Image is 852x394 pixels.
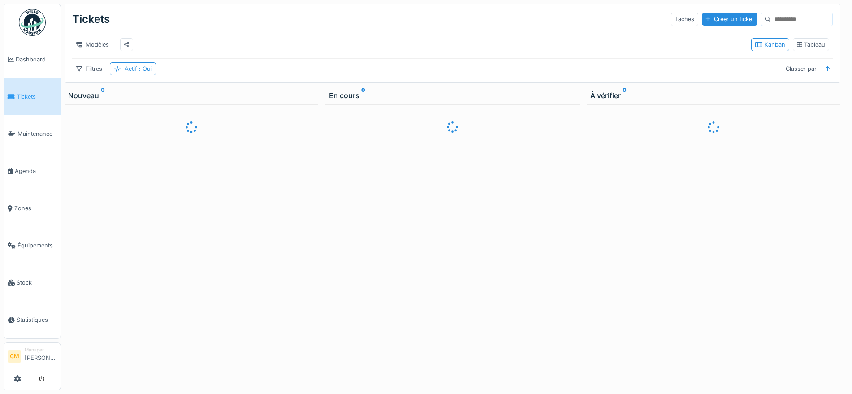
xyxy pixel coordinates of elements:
[25,346,57,353] div: Manager
[755,40,785,49] div: Kanban
[137,65,152,72] span: : Oui
[14,204,57,212] span: Zones
[797,40,826,49] div: Tableau
[72,8,110,31] div: Tickets
[17,130,57,138] span: Maintenance
[17,316,57,324] span: Statistiques
[17,241,57,250] span: Équipements
[782,62,821,75] div: Classer par
[4,78,61,115] a: Tickets
[329,90,575,101] div: En cours
[4,152,61,190] a: Agenda
[702,13,757,25] div: Créer un ticket
[361,90,365,101] sup: 0
[72,62,106,75] div: Filtres
[8,350,21,363] li: CM
[17,278,57,287] span: Stock
[4,115,61,152] a: Maintenance
[623,90,627,101] sup: 0
[590,90,837,101] div: À vérifier
[4,41,61,78] a: Dashboard
[19,9,46,36] img: Badge_color-CXgf-gQk.svg
[101,90,105,101] sup: 0
[15,167,57,175] span: Agenda
[8,346,57,368] a: CM Manager[PERSON_NAME]
[4,301,61,338] a: Statistiques
[4,190,61,227] a: Zones
[16,55,57,64] span: Dashboard
[17,92,57,101] span: Tickets
[4,227,61,264] a: Équipements
[4,264,61,301] a: Stock
[125,65,152,73] div: Actif
[671,13,698,26] div: Tâches
[72,38,113,51] div: Modèles
[25,346,57,366] li: [PERSON_NAME]
[68,90,315,101] div: Nouveau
